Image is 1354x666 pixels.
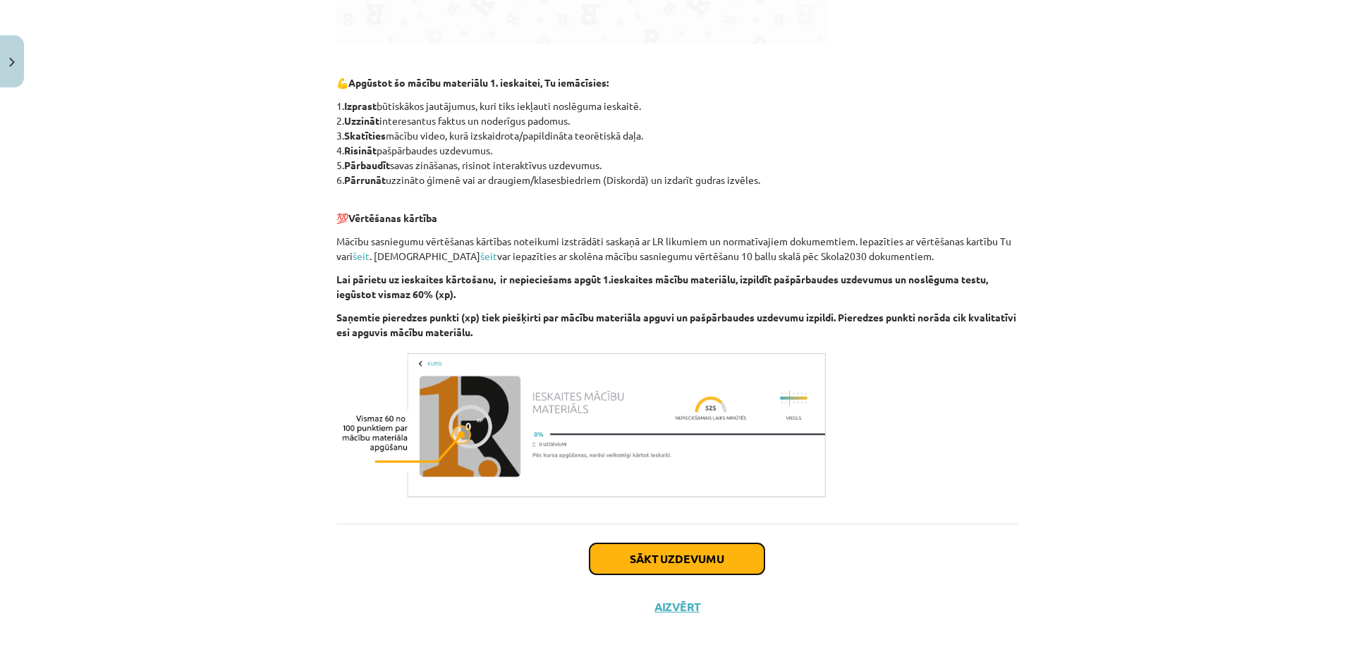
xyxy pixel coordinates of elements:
[348,211,437,224] b: Vērtēšanas kārtība
[336,196,1018,226] p: 💯
[344,173,386,186] b: Pārrunāt
[336,99,1018,187] p: 1. būtiskākos jautājumus, kuri tiks iekļauti noslēguma ieskaitē. 2. interesantus faktus un noderī...
[336,75,1018,90] p: 💪
[344,129,386,142] b: Skatīties
[650,600,704,614] button: Aizvērt
[344,114,379,127] b: Uzzināt
[590,543,764,574] button: Sākt uzdevumu
[353,249,370,262] a: šeit
[344,144,377,156] b: Risināt
[9,58,15,67] img: icon-close-lesson-0947bae3869378f0d4975bcd49f059093ad1ed9edebbc8119c70593378902aed.svg
[344,159,390,171] b: Pārbaudīt
[336,234,1018,264] p: Mācību sasniegumu vērtēšanas kārtības noteikumi izstrādāti saskaņā ar LR likumiem un normatīvajie...
[344,99,377,112] b: Izprast
[336,273,988,300] b: Lai pārietu uz ieskaites kārtošanu, ir nepieciešams apgūt 1.ieskaites mācību materiālu, izpildīt ...
[336,311,1016,338] b: Saņemtie pieredzes punkti (xp) tiek piešķirti par mācību materiāla apguvi un pašpārbaudes uzdevum...
[480,249,497,262] a: šeit
[348,76,609,89] b: Apgūstot šo mācību materiālu 1. ieskaitei, Tu iemācīsies:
